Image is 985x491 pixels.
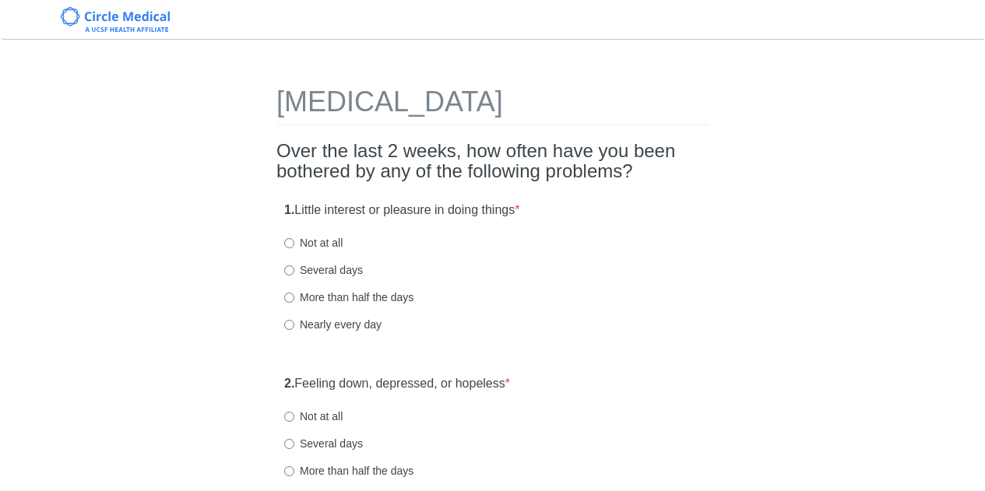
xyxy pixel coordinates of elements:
label: More than half the days [284,463,413,479]
input: Several days [284,265,294,275]
label: Nearly every day [284,317,382,332]
strong: 1. [284,203,294,216]
label: Not at all [284,235,343,251]
input: Not at all [284,412,294,422]
input: Several days [284,439,294,449]
label: More than half the days [284,289,413,305]
input: Not at all [284,238,294,248]
label: Several days [284,262,363,278]
label: Not at all [284,409,343,424]
label: Feeling down, depressed, or hopeless [284,375,510,393]
h2: Over the last 2 weeks, how often have you been bothered by any of the following problems? [276,141,709,182]
img: Circle Medical Logo [61,7,171,32]
strong: 2. [284,377,294,390]
input: More than half the days [284,293,294,303]
label: Little interest or pleasure in doing things [284,202,519,219]
label: Several days [284,436,363,451]
h1: [MEDICAL_DATA] [276,86,709,125]
input: Nearly every day [284,320,294,330]
input: More than half the days [284,466,294,476]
